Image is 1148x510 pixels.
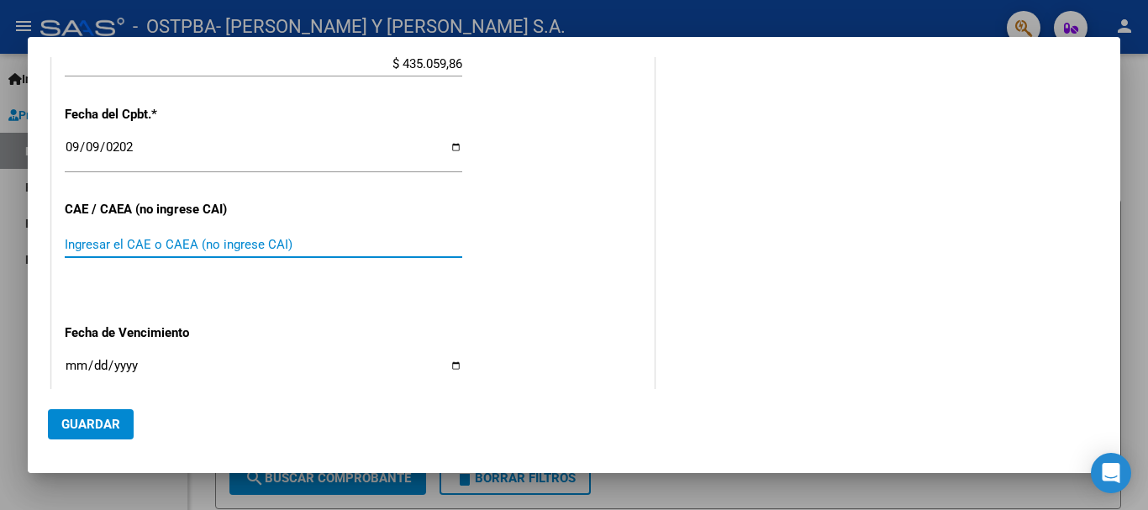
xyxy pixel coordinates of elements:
[65,200,238,219] p: CAE / CAEA (no ingrese CAI)
[61,417,120,432] span: Guardar
[65,105,238,124] p: Fecha del Cpbt.
[1091,453,1131,493] div: Open Intercom Messenger
[65,323,238,343] p: Fecha de Vencimiento
[48,409,134,439] button: Guardar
